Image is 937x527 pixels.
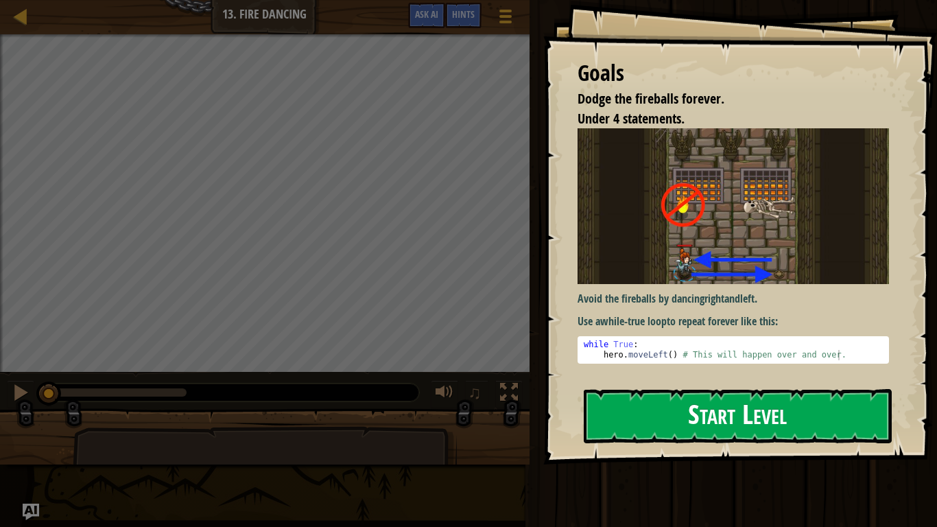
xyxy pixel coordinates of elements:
button: Ask AI [23,504,39,520]
button: Adjust volume [431,380,458,408]
span: ♫ [468,382,482,403]
button: Ask AI [408,3,445,28]
span: Under 4 statements. [578,109,685,128]
li: Under 4 statements. [560,109,886,129]
button: Show game menu [488,3,523,35]
span: Ask AI [415,8,438,21]
img: Fire dancing [578,128,889,284]
div: Goals [578,58,889,89]
button: Toggle fullscreen [495,380,523,408]
strong: left [740,291,755,306]
button: Start Level [584,389,892,443]
p: Use a to repeat forever like this: [578,314,889,329]
button: Ctrl + P: Pause [7,380,34,408]
p: Avoid the fireballs by dancing and . [578,291,889,307]
span: Dodge the fireballs forever. [578,89,724,108]
strong: while-true loop [600,314,667,329]
strong: right [704,291,724,306]
li: Dodge the fireballs forever. [560,89,886,109]
span: Hints [452,8,475,21]
button: ♫ [465,380,488,408]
